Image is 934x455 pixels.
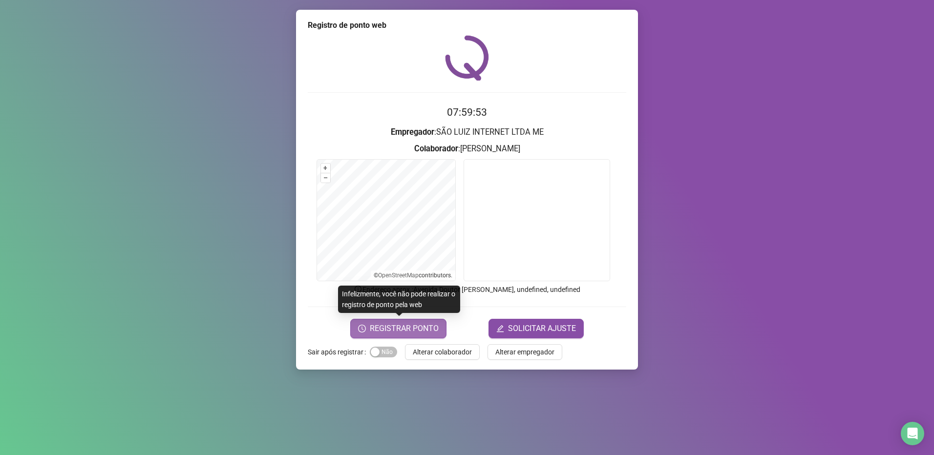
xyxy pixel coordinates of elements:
[413,347,472,357] span: Alterar colaborador
[321,164,330,173] button: +
[358,325,366,332] span: clock-circle
[308,20,626,31] div: Registro de ponto web
[488,344,562,360] button: Alterar empregador
[901,422,924,445] div: Open Intercom Messenger
[321,173,330,183] button: –
[508,323,576,334] span: SOLICITAR AJUSTE
[488,319,584,338] button: editSOLICITAR AJUSTE
[370,323,439,334] span: REGISTRAR PONTO
[445,35,489,81] img: QRPoint
[308,344,370,360] label: Sair após registrar
[350,319,446,338] button: REGISTRAR PONTO
[374,272,452,279] li: © contributors.
[308,126,626,139] h3: : SÃO LUIZ INTERNET LTDA ME
[308,143,626,155] h3: : [PERSON_NAME]
[495,347,554,357] span: Alterar empregador
[391,127,434,137] strong: Empregador
[338,286,460,313] div: Infelizmente, você não pode realizar o registro de ponto pela web
[354,285,362,293] span: info-circle
[496,325,504,332] span: edit
[308,284,626,295] p: Endereço aprox. : Avenida Doutor [PERSON_NAME], undefined, undefined
[447,106,487,118] time: 07:59:53
[378,272,419,279] a: OpenStreetMap
[414,144,458,153] strong: Colaborador
[405,344,480,360] button: Alterar colaborador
